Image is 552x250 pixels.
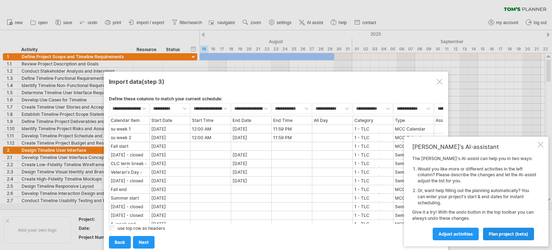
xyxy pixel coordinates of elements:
div: End Time [272,117,312,124]
div: 1 - TLC PLANNING / SCHEDULING [353,142,393,150]
div: Assigned To [434,117,474,124]
li: Would you like more or different activities in the left column? Please describe the changes and l... [418,166,536,184]
div: [DATE] [150,203,190,210]
span: (step 3) [142,78,165,85]
div: [DATE] - closed [110,177,149,185]
div: The [PERSON_NAME]'s AI-assist can help you in two ways: Give it a try! With the undo button in th... [412,156,536,240]
div: [DATE] [231,134,271,141]
div: [DATE] [150,194,190,202]
div: CLC term break - closed @ CLC [110,160,149,167]
div: [DATE] - closed [110,203,149,210]
div: Semester Dates / Holidays / Closures [394,177,433,185]
div: 6-week end [110,220,149,228]
div: Semester Dates / Holidays / Closures [394,160,433,167]
div: Start Time [191,117,230,124]
div: 1 - TLC PLANNING / SCHEDULING [353,151,393,159]
div: Semester Dates / Holidays / Closures [394,212,433,219]
div: Define these columns to match your current schedule: [109,96,443,103]
div: [DATE] [150,177,190,185]
div: [DATE] [150,151,190,159]
span: Adjust activities [438,231,473,237]
div: Calendar Item [110,117,149,124]
div: [DATE] - closed [110,212,149,219]
div: End Date [231,117,271,124]
div: 1 - TLC PLANNING / SCHEDULING [353,220,393,228]
div: [DATE] [150,134,190,141]
div: Semester Dates / Holidays / Closures [394,151,433,159]
div: All Day [313,117,352,124]
div: [DATE] [150,160,190,167]
div: 1 - TLC PLANNING / SCHEDULING [353,134,393,141]
div: Category [353,117,393,124]
div: [DATE] [150,186,190,193]
span: next [139,240,149,245]
a: next [133,236,155,249]
div: su week 2 [110,134,149,141]
div: Summer start [110,194,149,202]
div: Fall end [110,186,149,193]
div: Import data [109,75,443,88]
div: [DATE] [231,125,271,133]
div: [PERSON_NAME]'s AI-assistant [412,143,536,150]
div: [DATE] [231,177,271,185]
div: [DATE] [150,142,190,150]
div: 1 - TLC PLANNING / SCHEDULING [353,194,393,202]
div: [DATE] [231,151,271,159]
div: [DATE] [231,160,271,167]
div: Semester Dates / Holidays / Closures [394,203,433,210]
div: MCC Calendar [394,142,433,150]
label: use top row as headers [118,226,165,231]
div: Fall start [110,142,149,150]
div: [DATE] [150,220,190,228]
div: 1 - TLC PLANNING / SCHEDULING [353,203,393,210]
div: [DATE] [150,125,190,133]
div: MCC Calendar [394,134,433,141]
div: [DATE] - closed [110,151,149,159]
div: Start Date [150,117,190,124]
a: back [109,236,131,249]
div: [DATE] [150,168,190,176]
div: 11:59 PM [272,134,312,141]
div: 1 - TLC PLANNING / SCHEDULING [353,186,393,193]
div: MCC Calendar [394,186,433,193]
div: 1 - TLC PLANNING / SCHEDULING [353,177,393,185]
div: 1 - TLC PLANNING / SCHEDULING [353,212,393,219]
div: MCC Calendar [394,220,433,228]
div: su week 1 [110,125,149,133]
span: back [115,240,125,245]
div: 11:59 PM [272,125,312,133]
li: Or, want help filling out the planning automatically? You can enter your project's start & end da... [418,188,536,206]
div: [DATE] [150,212,190,219]
div: Semester Dates / Holidays / Closures [394,168,433,176]
div: 1 - TLC PLANNING / SCHEDULING [353,160,393,167]
div: [DATE] [231,168,271,176]
a: plan project (beta) [483,228,534,240]
div: MCC Calendar [394,125,433,133]
div: MCC Calendar [394,194,433,202]
a: Adjust activities [433,228,479,240]
div: 12:00 AM [191,134,230,141]
div: Type [394,117,433,124]
div: Veteran's Day - closed [110,168,149,176]
div: 12:00 AM [191,125,230,133]
div: 1 - TLC PLANNING / SCHEDULING [353,125,393,133]
span: plan project (beta) [489,231,528,237]
div: 1 - TLC PLANNING / SCHEDULING [353,168,393,176]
